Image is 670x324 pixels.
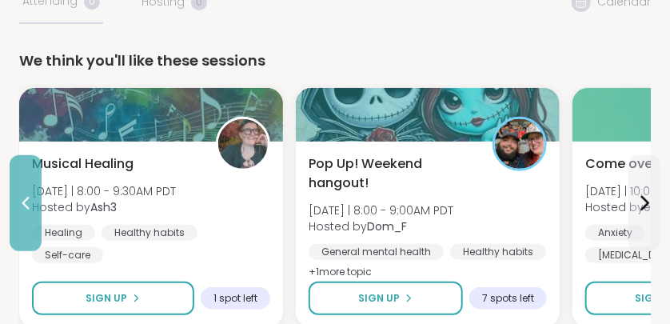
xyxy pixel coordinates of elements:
[218,119,268,169] img: Ash3
[86,291,128,306] span: Sign Up
[309,154,475,193] span: Pop Up! Weekend hangout!
[309,244,444,260] div: General mental health
[32,183,176,199] span: [DATE] | 8:00 - 9:30AM PDT
[367,218,407,234] b: Dom_F
[309,282,463,315] button: Sign Up
[32,154,134,174] span: Musical Healing
[32,247,103,263] div: Self-care
[32,225,95,241] div: Healing
[102,225,197,241] div: Healthy habits
[32,199,176,215] span: Hosted by
[359,291,401,306] span: Sign Up
[585,225,645,241] div: Anxiety
[482,292,534,305] span: 7 spots left
[32,282,194,315] button: Sign Up
[213,292,257,305] span: 1 spot left
[495,119,544,169] img: Dom_F
[450,244,546,260] div: Healthy habits
[19,50,651,72] div: We think you'll like these sessions
[90,199,117,215] b: Ash3
[309,218,453,234] span: Hosted by
[309,202,453,218] span: [DATE] | 8:00 - 9:00AM PDT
